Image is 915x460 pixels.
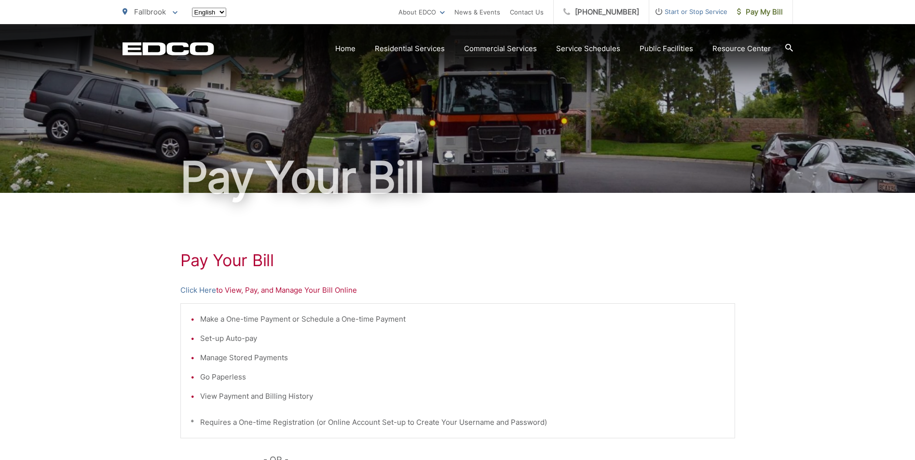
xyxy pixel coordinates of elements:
[180,251,735,270] h1: Pay Your Bill
[200,371,725,383] li: Go Paperless
[335,43,355,54] a: Home
[200,333,725,344] li: Set-up Auto-pay
[180,284,735,296] p: to View, Pay, and Manage Your Bill Online
[200,313,725,325] li: Make a One-time Payment or Schedule a One-time Payment
[123,153,793,202] h1: Pay Your Bill
[200,352,725,364] li: Manage Stored Payments
[134,7,166,16] span: Fallbrook
[123,42,214,55] a: EDCD logo. Return to the homepage.
[556,43,620,54] a: Service Schedules
[454,6,500,18] a: News & Events
[737,6,783,18] span: Pay My Bill
[191,417,725,428] p: * Requires a One-time Registration (or Online Account Set-up to Create Your Username and Password)
[640,43,693,54] a: Public Facilities
[375,43,445,54] a: Residential Services
[398,6,445,18] a: About EDCO
[464,43,537,54] a: Commercial Services
[180,284,216,296] a: Click Here
[712,43,771,54] a: Resource Center
[200,391,725,402] li: View Payment and Billing History
[510,6,544,18] a: Contact Us
[192,8,226,17] select: Select a language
